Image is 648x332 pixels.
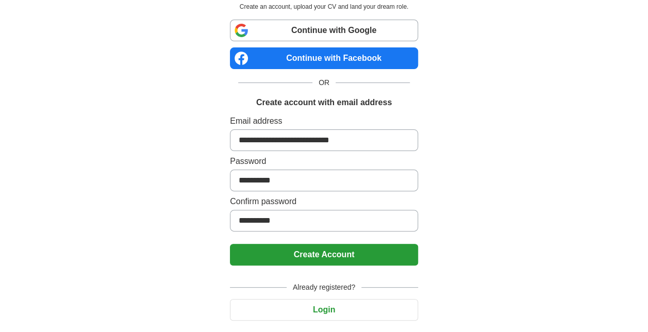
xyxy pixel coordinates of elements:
[230,244,418,265] button: Create Account
[230,20,418,41] a: Continue with Google
[287,282,361,293] span: Already registered?
[232,2,416,11] p: Create an account, upload your CV and land your dream role.
[230,305,418,314] a: Login
[230,115,418,127] label: Email address
[312,77,336,88] span: OR
[230,299,418,321] button: Login
[230,195,418,208] label: Confirm password
[230,155,418,168] label: Password
[256,96,392,109] h1: Create account with email address
[230,47,418,69] a: Continue with Facebook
